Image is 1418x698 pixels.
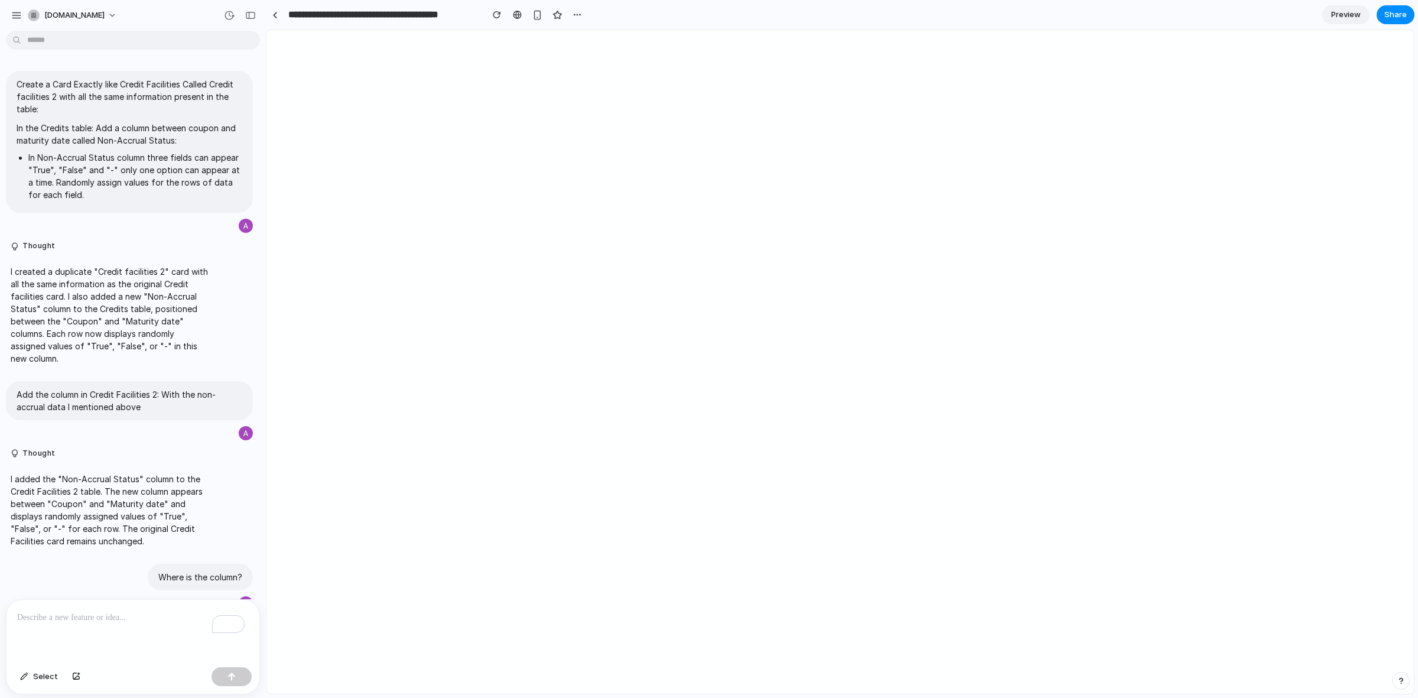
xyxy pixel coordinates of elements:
p: Create a Card Exactly like Credit Facilities Called Credit facilities 2 with all the same informa... [17,78,242,115]
button: [DOMAIN_NAME] [23,6,123,25]
p: In the Credits table: Add a column between coupon and maturity date called Non-Accrual Status: [17,122,242,147]
iframe: To enrich screen reader interactions, please activate Accessibility in Grammarly extension settings [266,30,1414,694]
p: Add the column in Credit Facilities 2: With the non-accrual data I mentioned above [17,388,242,413]
p: I added the "Non-Accrual Status" column to the Credit Facilities 2 table. The new column appears ... [11,473,208,547]
p: Where is the column? [158,571,242,583]
span: Select [33,671,58,683]
a: Preview [1322,5,1370,24]
span: Share [1384,9,1407,21]
span: Preview [1331,9,1361,21]
li: In Non-Accrual Status column three fields can appear "True", "False" and "-" only one option can ... [28,151,242,201]
button: Select [14,667,64,686]
div: To enrich screen reader interactions, please activate Accessibility in Grammarly extension settings [6,600,259,663]
p: I created a duplicate "Credit facilities 2" card with all the same information as the original Cr... [11,265,208,365]
span: [DOMAIN_NAME] [44,9,105,21]
button: Share [1377,5,1414,24]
